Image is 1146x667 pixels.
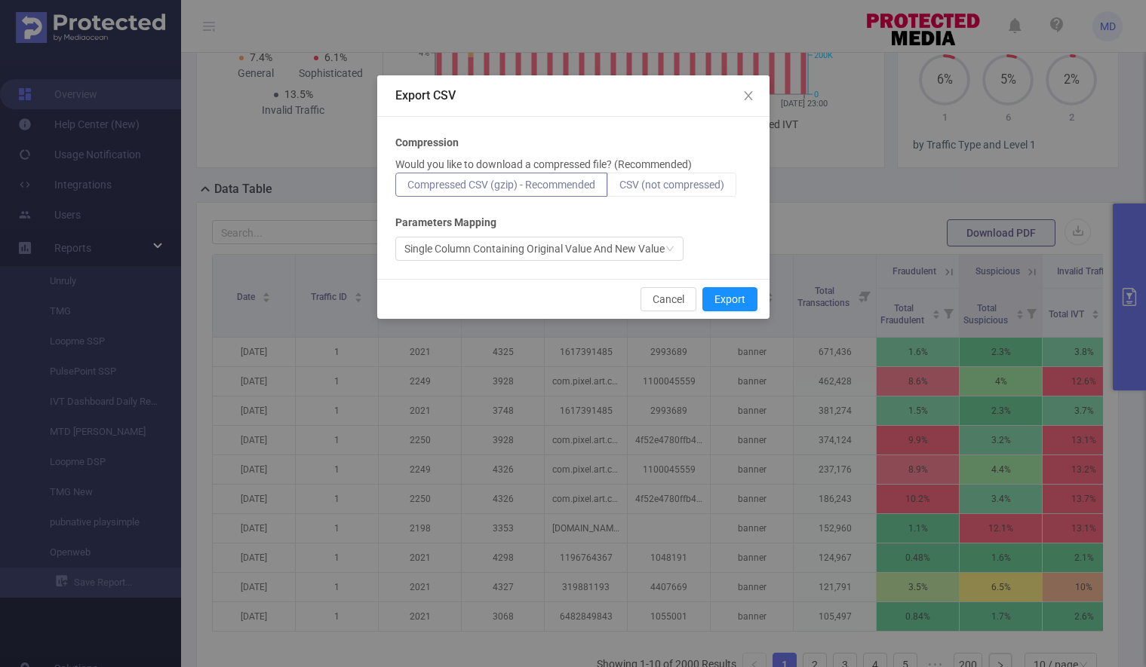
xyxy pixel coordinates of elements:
[407,179,595,191] span: Compressed CSV (gzip) - Recommended
[395,135,459,151] b: Compression
[404,237,665,260] div: Single Column Containing Original Value And New Value
[395,87,751,104] div: Export CSV
[395,157,692,173] p: Would you like to download a compressed file? (Recommended)
[742,90,754,102] i: icon: close
[702,287,757,311] button: Export
[665,244,674,255] i: icon: down
[395,215,496,231] b: Parameters Mapping
[727,75,770,118] button: Close
[641,287,696,311] button: Cancel
[619,179,724,191] span: CSV (not compressed)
